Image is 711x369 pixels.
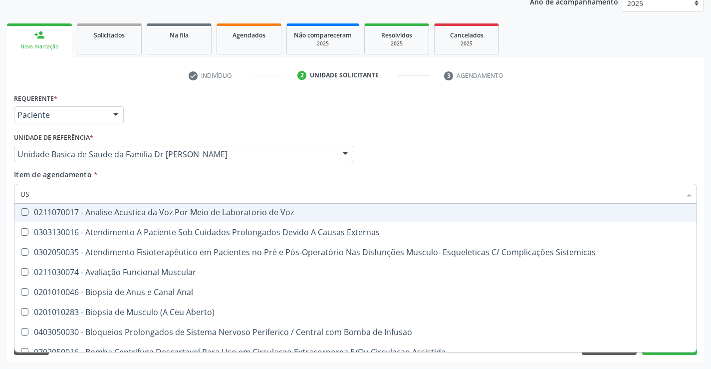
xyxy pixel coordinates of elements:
div: 2025 [294,40,352,47]
div: Nova marcação [14,43,65,50]
span: Cancelados [450,31,483,39]
label: Requerente [14,91,57,106]
div: 2 [297,71,306,80]
input: Buscar por procedimentos [20,184,681,204]
div: Unidade solicitante [310,71,379,80]
span: Unidade Basica de Saude da Familia Dr [PERSON_NAME] [17,149,333,159]
div: 2025 [442,40,491,47]
span: Na fila [170,31,189,39]
span: Resolvidos [381,31,412,39]
span: Item de agendamento [14,170,92,179]
span: Solicitados [94,31,125,39]
span: Paciente [17,110,103,120]
div: person_add [34,29,45,40]
label: Unidade de referência [14,130,93,146]
span: Agendados [233,31,265,39]
div: 2025 [372,40,422,47]
span: Não compareceram [294,31,352,39]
